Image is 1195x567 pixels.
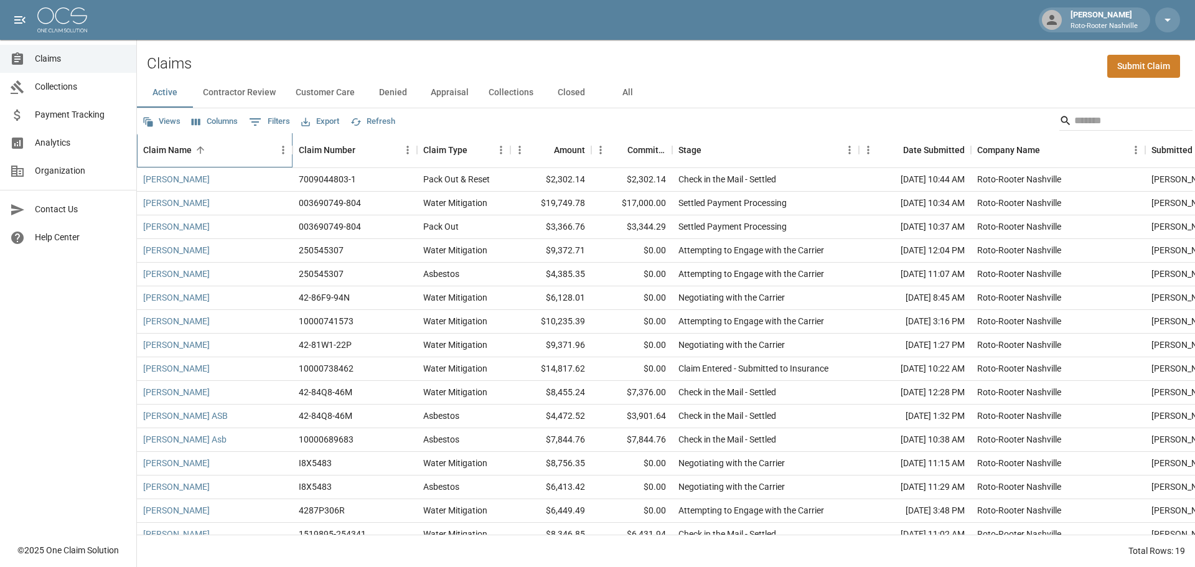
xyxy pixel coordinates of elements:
[591,452,672,476] div: $0.00
[189,112,241,131] button: Select columns
[510,428,591,452] div: $7,844.76
[859,476,971,499] div: [DATE] 11:29 AM
[510,334,591,357] div: $9,371.96
[977,386,1061,398] div: Roto-Rooter Nashville
[510,263,591,286] div: $4,385.35
[492,141,510,159] button: Menu
[903,133,965,167] div: Date Submitted
[299,133,355,167] div: Claim Number
[299,528,366,540] div: 1519895-254341
[678,173,776,185] div: Check in the Mail - Settled
[886,141,903,159] button: Sort
[510,381,591,405] div: $8,455.24
[299,457,332,469] div: I8X5483
[859,133,971,167] div: Date Submitted
[591,405,672,428] div: $3,901.64
[971,133,1145,167] div: Company Name
[143,386,210,398] a: [PERSON_NAME]
[423,410,459,422] div: Asbestos
[510,192,591,215] div: $19,749.78
[678,362,828,375] div: Claim Entered - Submitted to Insurance
[35,52,126,65] span: Claims
[859,499,971,523] div: [DATE] 3:48 PM
[537,141,554,159] button: Sort
[1066,9,1143,31] div: [PERSON_NAME]
[299,197,361,209] div: 003690749-804
[423,433,459,446] div: Asbestos
[143,173,210,185] a: [PERSON_NAME]
[423,315,487,327] div: Water Mitigation
[859,523,971,546] div: [DATE] 11:02 AM
[17,544,119,556] div: © 2025 One Claim Solution
[299,220,361,233] div: 003690749-804
[510,239,591,263] div: $9,372.71
[193,78,286,108] button: Contractor Review
[977,173,1061,185] div: Roto-Rooter Nashville
[423,339,487,351] div: Water Mitigation
[859,141,878,159] button: Menu
[977,504,1061,517] div: Roto-Rooter Nashville
[977,410,1061,422] div: Roto-Rooter Nashville
[678,220,787,233] div: Settled Payment Processing
[299,339,352,351] div: 42-81W1-22P
[859,286,971,310] div: [DATE] 8:45 AM
[510,310,591,334] div: $10,235.39
[977,433,1061,446] div: Roto-Rooter Nashville
[147,55,192,73] h2: Claims
[143,315,210,327] a: [PERSON_NAME]
[423,268,459,280] div: Asbestos
[355,141,373,159] button: Sort
[591,428,672,452] div: $7,844.76
[510,168,591,192] div: $2,302.14
[299,480,332,493] div: I8X5483
[35,203,126,216] span: Contact Us
[591,133,672,167] div: Committed Amount
[137,133,293,167] div: Claim Name
[1040,141,1057,159] button: Sort
[143,457,210,469] a: [PERSON_NAME]
[143,504,210,517] a: [PERSON_NAME]
[554,133,585,167] div: Amount
[286,78,365,108] button: Customer Care
[35,80,126,93] span: Collections
[678,433,776,446] div: Check in the Mail - Settled
[591,286,672,310] div: $0.00
[510,405,591,428] div: $4,472.52
[591,310,672,334] div: $0.00
[35,164,126,177] span: Organization
[423,480,459,493] div: Asbestos
[591,499,672,523] div: $0.00
[347,112,398,131] button: Refresh
[591,192,672,215] div: $17,000.00
[977,291,1061,304] div: Roto-Rooter Nashville
[678,504,824,517] div: Attempting to Engage with the Carrier
[610,141,627,159] button: Sort
[143,528,210,540] a: [PERSON_NAME]
[977,133,1040,167] div: Company Name
[678,457,785,469] div: Negotiating with the Carrier
[1059,111,1193,133] div: Search
[510,452,591,476] div: $8,756.35
[678,197,787,209] div: Settled Payment Processing
[678,410,776,422] div: Check in the Mail - Settled
[35,231,126,244] span: Help Center
[423,220,459,233] div: Pack Out
[859,310,971,334] div: [DATE] 3:16 PM
[299,268,344,280] div: 250545307
[591,141,610,159] button: Menu
[510,286,591,310] div: $6,128.01
[977,457,1061,469] div: Roto-Rooter Nashville
[143,268,210,280] a: [PERSON_NAME]
[977,197,1061,209] div: Roto-Rooter Nashville
[299,410,352,422] div: 42-84Q8-46M
[543,78,599,108] button: Closed
[143,362,210,375] a: [PERSON_NAME]
[678,291,785,304] div: Negotiating with the Carrier
[423,244,487,256] div: Water Mitigation
[510,476,591,499] div: $6,413.42
[591,381,672,405] div: $7,376.00
[591,476,672,499] div: $0.00
[423,457,487,469] div: Water Mitigation
[299,386,352,398] div: 42-84Q8-46M
[423,362,487,375] div: Water Mitigation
